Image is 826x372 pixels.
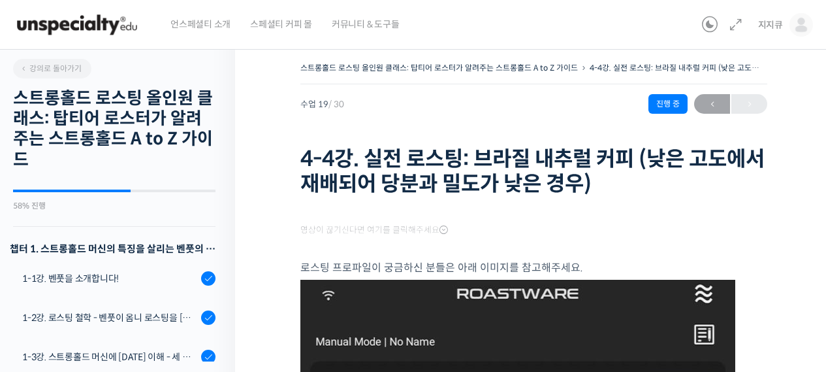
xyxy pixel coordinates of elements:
[694,95,730,113] span: ←
[13,59,91,78] a: 강의로 돌아가기
[300,225,448,235] span: 영상이 끊기신다면 여기를 클릭해주세요
[22,311,197,325] div: 1-2강. 로스팅 철학 - 벤풋이 옴니 로스팅을 [DATE] 않는 이유
[300,100,344,109] span: 수업 19
[648,94,688,114] div: 진행 중
[300,63,578,73] a: 스트롱홀드 로스팅 올인원 클래스: 탑티어 로스터가 알려주는 스트롱홀드 A to Z 가이드
[13,88,215,170] h2: 스트롱홀드 로스팅 올인원 클래스: 탑티어 로스터가 알려주는 스트롱홀드 A to Z 가이드
[694,94,730,114] a: ←이전
[300,259,767,277] p: 로스팅 프로파일이 궁금하신 분들은 아래 이미지를 참고해주세요.
[22,271,197,286] div: 1-1강. 벤풋을 소개합니다!
[328,99,344,110] span: / 30
[20,63,82,73] span: 강의로 돌아가기
[300,146,767,197] h1: 4-4강. 실전 로스팅: 브라질 내추럴 커피 (낮은 고도에서 재배되어 당분과 밀도가 낮은 경우)
[22,350,197,364] div: 1-3강. 스트롱홀드 머신에 [DATE] 이해 - 세 가지 열원이 만들어내는 변화
[13,202,215,210] div: 58% 진행
[758,19,783,31] span: 지지큐
[10,240,215,258] h3: 챕터 1. 스트롱홀드 머신의 특징을 살리는 벤풋의 로스팅 방식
